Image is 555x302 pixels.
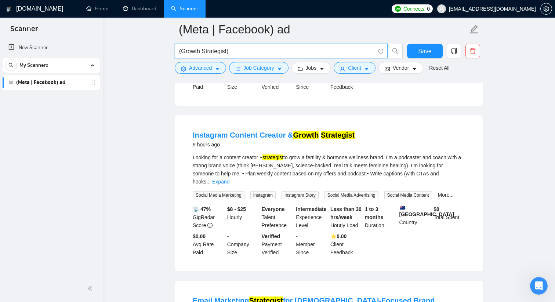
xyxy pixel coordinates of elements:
div: Experience Level [294,205,329,229]
mark: Growth [293,131,319,139]
span: 😞 [102,226,112,241]
span: delete [466,48,480,54]
span: search [6,63,17,68]
span: Social Media Content [384,191,432,199]
span: setting [181,66,186,72]
span: disappointed reaction [98,226,117,241]
span: caret-down [364,66,369,72]
div: Avg Rate Paid [191,232,226,256]
span: Vendor [393,64,409,72]
input: Search Freelance Jobs... [179,47,375,56]
img: logo [6,3,11,15]
a: homeHome [86,6,108,12]
a: (Meta | Facebook) ad [16,75,86,90]
button: userClientcaret-down [334,62,376,74]
span: setting [541,6,552,12]
button: search [5,59,17,71]
img: 🇦🇺 [400,205,405,210]
b: Verified [262,233,280,239]
span: copy [447,48,461,54]
a: setting [540,6,552,12]
mark: Strategist [321,131,355,139]
div: Client Feedback [329,232,363,256]
span: Save [418,47,431,56]
div: Talent Preference [260,205,295,229]
span: Jobs [306,64,317,72]
span: caret-down [412,66,417,72]
button: Save [407,44,443,58]
button: folderJobscaret-down [291,62,331,74]
span: 0 [427,5,430,13]
a: Reset All [429,64,449,72]
span: Instagram [250,191,276,199]
span: 😃 [140,226,150,241]
span: caret-down [319,66,324,72]
span: Job Category [243,64,274,72]
span: double-left [87,285,95,292]
li: My Scanners [3,58,100,90]
button: copy [447,44,461,58]
img: upwork-logo.png [395,6,401,12]
span: Client [348,64,361,72]
div: Total Spent [432,205,467,229]
div: Hourly [226,205,260,229]
b: ⭐️ 0.00 [330,233,347,239]
div: Member Since [294,232,329,256]
mark: strategist [262,154,283,160]
span: user [439,6,444,11]
b: 1 to 3 months [365,206,384,220]
button: go back [5,3,19,17]
div: Company Size [226,232,260,256]
b: Intermediate [296,206,326,212]
span: edit [469,25,479,34]
a: Open in help center [97,250,156,256]
span: folder [298,66,303,72]
span: 😐 [121,226,131,241]
span: holder [90,80,96,85]
a: searchScanner [171,6,198,12]
b: 📡 47% [193,206,211,212]
div: Did this answer your question? [9,219,244,227]
span: Scanner [4,23,44,39]
span: smiley reaction [136,226,155,241]
span: neutral face reaction [117,226,136,241]
b: Less than 30 hrs/week [330,206,362,220]
span: My Scanners [19,58,48,73]
div: Duration [363,205,398,229]
span: Connects: [403,5,425,13]
button: delete [465,44,480,58]
span: ... [206,179,211,185]
span: search [388,48,402,54]
b: Everyone [262,206,285,212]
span: info-circle [378,49,383,54]
div: Close [235,3,248,16]
a: Expand [212,179,229,185]
button: barsJob Categorycaret-down [229,62,288,74]
div: Looking for a content creator + to grow a fertility & hormone wellness brand. I’m a podcaster and... [193,153,465,186]
li: New Scanner [3,40,100,55]
div: GigRadar Score [191,205,226,229]
button: search [388,44,403,58]
input: Scanner name... [179,20,468,39]
button: Collapse window [221,3,235,17]
b: $ 0 [434,206,439,212]
b: $0.00 [193,233,206,239]
span: caret-down [277,66,282,72]
span: Advanced [189,64,212,72]
span: user [340,66,345,72]
span: Social Media Advertising [324,191,378,199]
a: dashboardDashboard [123,6,156,12]
div: Country [398,205,432,229]
span: caret-down [215,66,220,72]
span: info-circle [207,223,213,228]
span: Social Media Marketing [193,191,244,199]
a: More... [438,192,454,198]
button: setting [540,3,552,15]
b: - [227,233,229,239]
a: Instagram Content Creator &Growth Strategist [193,131,355,139]
div: Payment Verified [260,232,295,256]
b: $8 - $25 [227,206,246,212]
button: settingAdvancedcaret-down [175,62,226,74]
span: bars [235,66,240,72]
span: idcard [385,66,390,72]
